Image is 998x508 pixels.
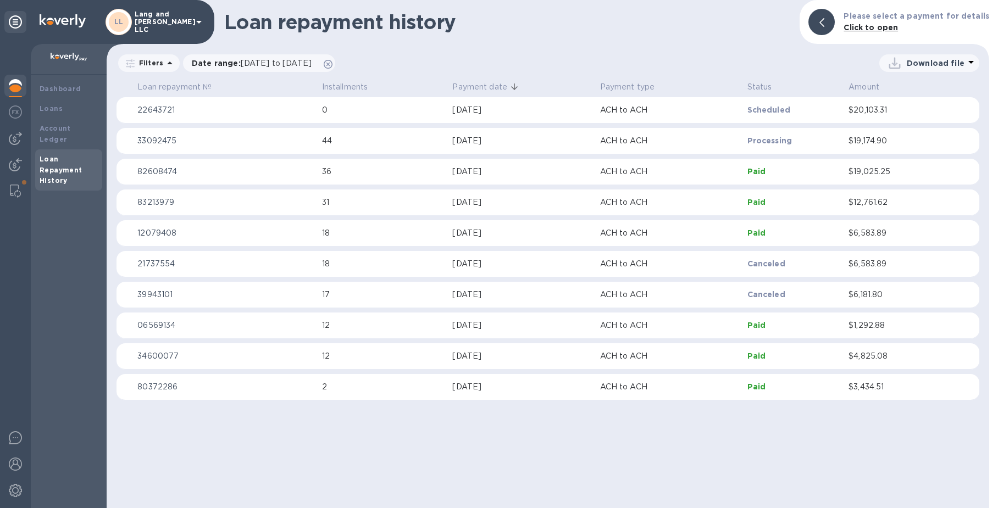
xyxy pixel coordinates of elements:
p: Canceled [747,258,840,269]
p: Paid [747,197,840,208]
p: ACH to ACH [600,381,739,393]
p: ACH to ACH [600,197,739,208]
p: ACH to ACH [600,320,739,331]
b: Dashboard [40,85,81,93]
p: Paid [747,166,840,177]
p: 39943101 [137,289,313,300]
p: 22643721 [137,104,313,116]
p: Loan repayment № [137,81,212,93]
p: Payment date [452,81,507,93]
p: ACH to ACH [600,350,739,362]
p: $20,103.31 [849,104,941,116]
p: 33092475 [137,135,313,147]
b: LL [114,18,124,26]
p: ACH to ACH [600,258,739,270]
p: 82608474 [137,166,313,177]
p: 12 [322,350,444,362]
p: 06569134 [137,320,313,331]
p: Scheduled [747,104,840,115]
div: [DATE] [452,227,591,239]
p: Lang and [PERSON_NAME] LLC [135,10,190,34]
div: [DATE] [452,320,591,331]
p: Installments [322,81,368,93]
p: Processing [747,135,840,146]
div: [DATE] [452,135,591,147]
span: [DATE] to [DATE] [241,59,312,68]
p: 21737554 [137,258,313,270]
div: [DATE] [452,104,591,116]
p: Paid [747,227,840,238]
span: Installments [322,81,382,93]
p: $6,583.89 [849,258,941,270]
p: ACH to ACH [600,166,739,177]
b: Loans [40,104,63,113]
p: Paid [747,381,840,392]
p: 18 [322,258,444,270]
p: 36 [322,166,444,177]
img: Logo [40,14,86,27]
p: Status [747,81,772,93]
p: Filters [135,58,163,68]
div: [DATE] [452,258,591,270]
b: Account Ledger [40,124,71,143]
p: 2 [322,381,444,393]
p: Payment type [600,81,655,93]
span: Status [747,81,786,93]
b: Loan Repayment History [40,155,82,185]
p: 44 [322,135,444,147]
p: $3,434.51 [849,381,941,393]
p: Canceled [747,289,840,300]
img: Foreign exchange [9,105,22,119]
p: 83213979 [137,197,313,208]
p: $19,174.90 [849,135,941,147]
p: ACH to ACH [600,227,739,239]
div: [DATE] [452,350,591,362]
p: $12,761.62 [849,197,941,208]
p: ACH to ACH [600,104,739,116]
p: 17 [322,289,444,300]
div: Unpin categories [4,11,26,33]
span: Loan repayment № [137,81,226,93]
p: 18 [322,227,444,239]
p: 12 [322,320,444,331]
b: Click to open [844,23,898,32]
span: Amount [849,81,894,93]
p: $6,181.80 [849,289,941,300]
p: 31 [322,197,444,208]
div: Date range:[DATE] to [DATE] [183,54,335,72]
p: Paid [747,350,840,361]
p: $6,583.89 [849,227,941,239]
p: $1,292.88 [849,320,941,331]
h1: Loan repayment history [224,10,791,34]
p: $19,025.25 [849,166,941,177]
p: ACH to ACH [600,289,739,300]
p: 34600077 [137,350,313,362]
p: Paid [747,320,840,331]
p: 80372286 [137,381,313,393]
div: [DATE] [452,197,591,208]
p: Download file [907,58,964,69]
p: 12079408 [137,227,313,239]
span: Payment type [600,81,669,93]
p: Amount [849,81,879,93]
p: Date range : [192,58,317,69]
b: Please select a payment for details [844,12,989,20]
p: $4,825.08 [849,350,941,362]
div: [DATE] [452,381,591,393]
span: Payment date [452,81,522,93]
div: [DATE] [452,289,591,300]
p: ACH to ACH [600,135,739,147]
p: 0 [322,104,444,116]
div: [DATE] [452,166,591,177]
